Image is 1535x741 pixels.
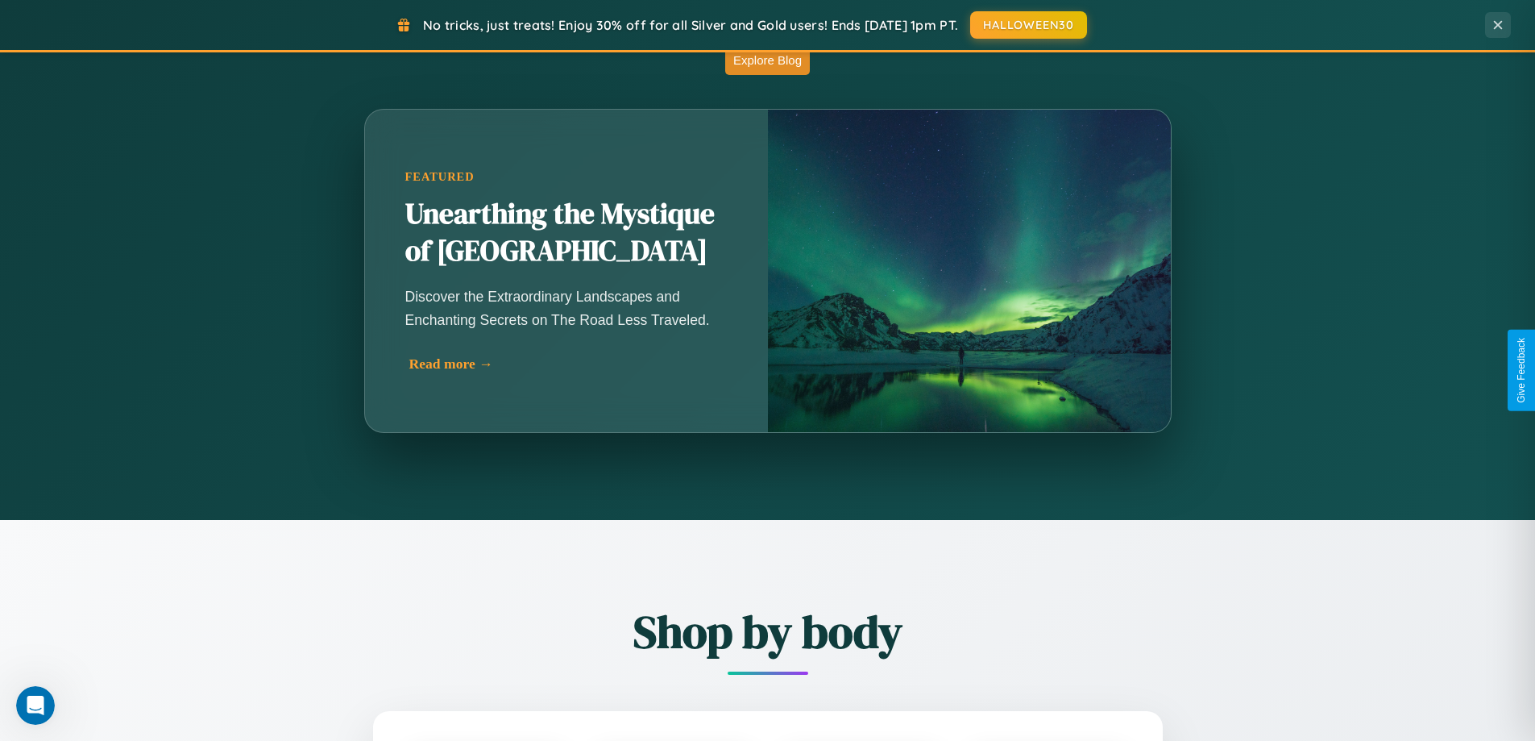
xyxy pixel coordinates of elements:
[405,285,728,331] p: Discover the Extraordinary Landscapes and Enchanting Secrets on The Road Less Traveled.
[725,45,810,75] button: Explore Blog
[405,170,728,184] div: Featured
[409,356,732,373] div: Read more →
[970,11,1087,39] button: HALLOWEEN30
[405,196,728,270] h2: Unearthing the Mystique of [GEOGRAPHIC_DATA]
[1516,338,1527,403] div: Give Feedback
[16,686,55,725] iframe: Intercom live chat
[423,17,958,33] span: No tricks, just treats! Enjoy 30% off for all Silver and Gold users! Ends [DATE] 1pm PT.
[284,601,1251,663] h2: Shop by body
